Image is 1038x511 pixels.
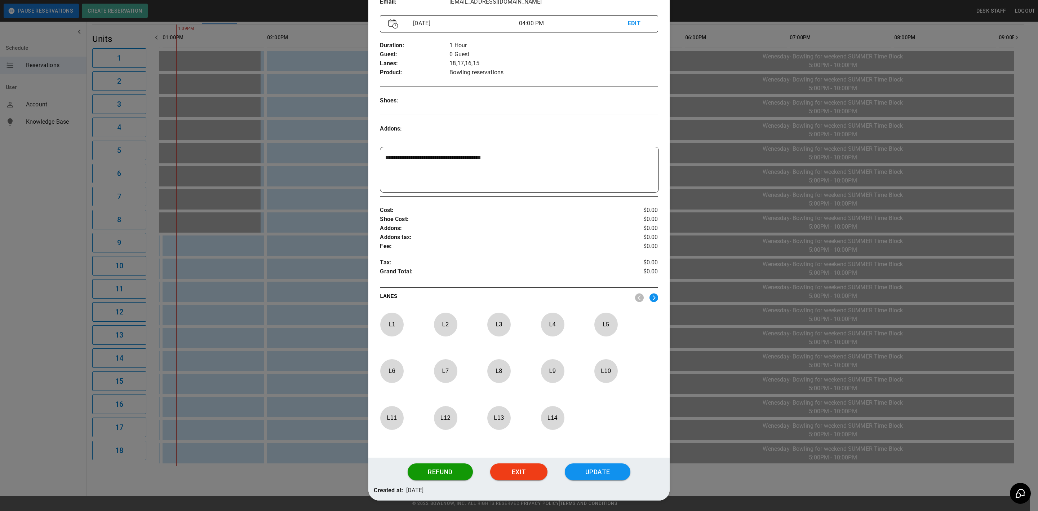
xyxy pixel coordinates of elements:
[380,224,612,233] p: Addons :
[541,409,564,426] p: L 14
[612,224,658,233] p: $0.00
[487,316,511,333] p: L 3
[449,59,658,68] p: 18,17,16,15
[541,316,564,333] p: L 4
[374,486,403,495] p: Created at:
[380,59,449,68] p: Lanes :
[612,258,658,267] p: $0.00
[449,41,658,50] p: 1 Hour
[449,50,658,59] p: 0 Guest
[380,41,449,50] p: Duration :
[406,486,423,495] p: [DATE]
[380,215,612,224] p: Shoe Cost :
[388,19,398,29] img: Vector
[594,316,618,333] p: L 5
[487,409,511,426] p: L 13
[380,96,449,105] p: Shoes :
[594,362,618,379] p: L 10
[649,293,658,302] img: right.svg
[380,267,612,278] p: Grand Total :
[612,233,658,242] p: $0.00
[612,267,658,278] p: $0.00
[612,242,658,251] p: $0.00
[380,206,612,215] p: Cost :
[434,409,457,426] p: L 12
[380,409,404,426] p: L 11
[541,362,564,379] p: L 9
[635,293,644,302] img: nav_left.svg
[380,292,629,303] p: LANES
[408,463,473,481] button: Refund
[434,362,457,379] p: L 7
[612,206,658,215] p: $0.00
[380,233,612,242] p: Addons tax :
[380,124,449,133] p: Addons :
[434,316,457,333] p: L 2
[449,68,658,77] p: Bowling reservations
[380,362,404,379] p: L 6
[380,316,404,333] p: L 1
[628,19,649,28] p: EDIT
[612,215,658,224] p: $0.00
[487,362,511,379] p: L 8
[519,19,628,28] p: 04:00 PM
[380,258,612,267] p: Tax :
[490,463,547,481] button: Exit
[380,50,449,59] p: Guest :
[565,463,630,481] button: Update
[410,19,519,28] p: [DATE]
[380,68,449,77] p: Product :
[380,242,612,251] p: Fee :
